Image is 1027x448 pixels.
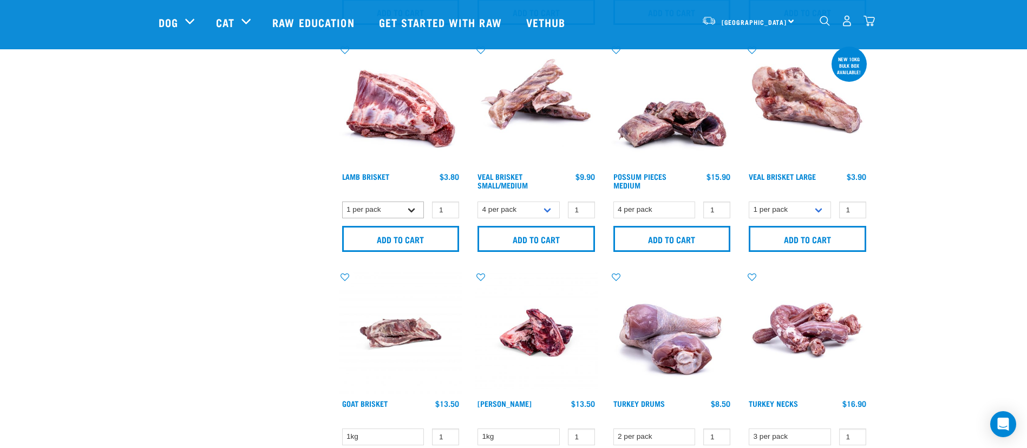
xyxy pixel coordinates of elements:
input: 1 [703,202,730,218]
img: Venison Brisket Bone 1662 [475,271,598,394]
input: Add to cart [749,226,866,252]
img: van-moving.png [702,16,716,25]
a: Cat [216,14,234,30]
div: $9.90 [575,172,595,181]
a: Lamb Brisket [342,174,389,178]
a: Veal Brisket Small/Medium [477,174,528,187]
a: Possum Pieces Medium [613,174,666,187]
img: 1203 Possum Pieces Medium 01 [611,44,734,167]
img: 1205 Veal Brisket 1pp 01 [746,44,869,167]
input: 1 [839,428,866,445]
img: Goat Brisket [339,271,462,394]
img: 1253 Turkey Drums 01 [611,271,734,394]
div: $3.80 [440,172,459,181]
div: $16.90 [842,399,866,408]
input: Add to cart [613,226,731,252]
input: 1 [703,428,730,445]
div: $13.50 [435,399,459,408]
a: Turkey Drums [613,401,665,405]
a: Dog [159,14,178,30]
img: user.png [841,15,853,27]
span: [GEOGRAPHIC_DATA] [722,20,787,24]
a: Goat Brisket [342,401,388,405]
a: [PERSON_NAME] [477,401,532,405]
input: Add to cart [342,226,460,252]
input: 1 [568,202,595,218]
a: Veal Brisket Large [749,174,816,178]
div: $3.90 [847,172,866,181]
img: 1207 Veal Brisket 4pp 01 [475,44,598,167]
img: 1240 Lamb Brisket Pieces 01 [339,44,462,167]
div: $13.50 [571,399,595,408]
div: new 10kg bulk box available! [832,51,867,80]
a: Get started with Raw [368,1,515,44]
img: home-icon-1@2x.png [820,16,830,26]
input: 1 [568,428,595,445]
img: 1259 Turkey Necks 01 [746,271,869,394]
a: Vethub [515,1,579,44]
input: 1 [432,428,459,445]
a: Turkey Necks [749,401,798,405]
div: Open Intercom Messenger [990,411,1016,437]
img: home-icon@2x.png [864,15,875,27]
a: Raw Education [261,1,368,44]
div: $15.90 [707,172,730,181]
input: 1 [839,202,866,218]
input: Add to cart [477,226,595,252]
input: 1 [432,202,459,218]
div: $8.50 [711,399,730,408]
